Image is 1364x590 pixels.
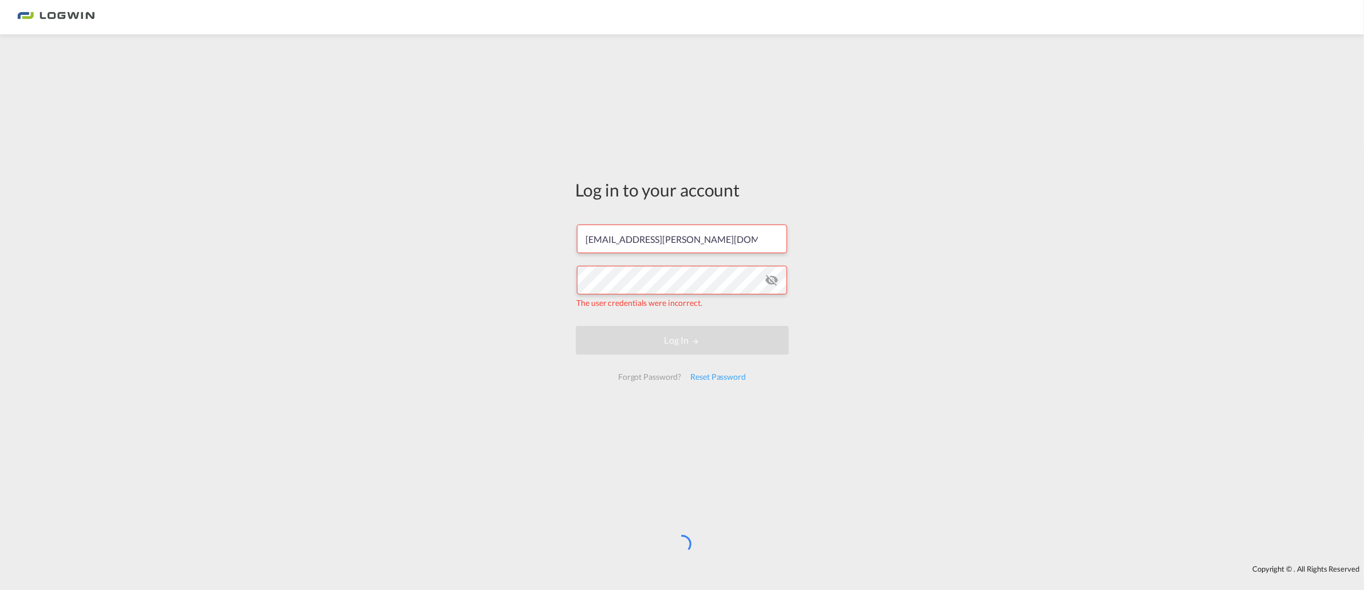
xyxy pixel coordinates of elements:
[17,5,95,30] img: 2761ae10d95411efa20a1f5e0282d2d7.png
[765,273,779,287] md-icon: icon-eye-off
[577,225,787,253] input: Enter email/phone number
[686,367,750,387] div: Reset Password
[576,178,789,202] div: Log in to your account
[576,326,789,355] button: LOGIN
[614,367,686,387] div: Forgot Password?
[577,298,702,308] span: The user credentials were incorrect.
